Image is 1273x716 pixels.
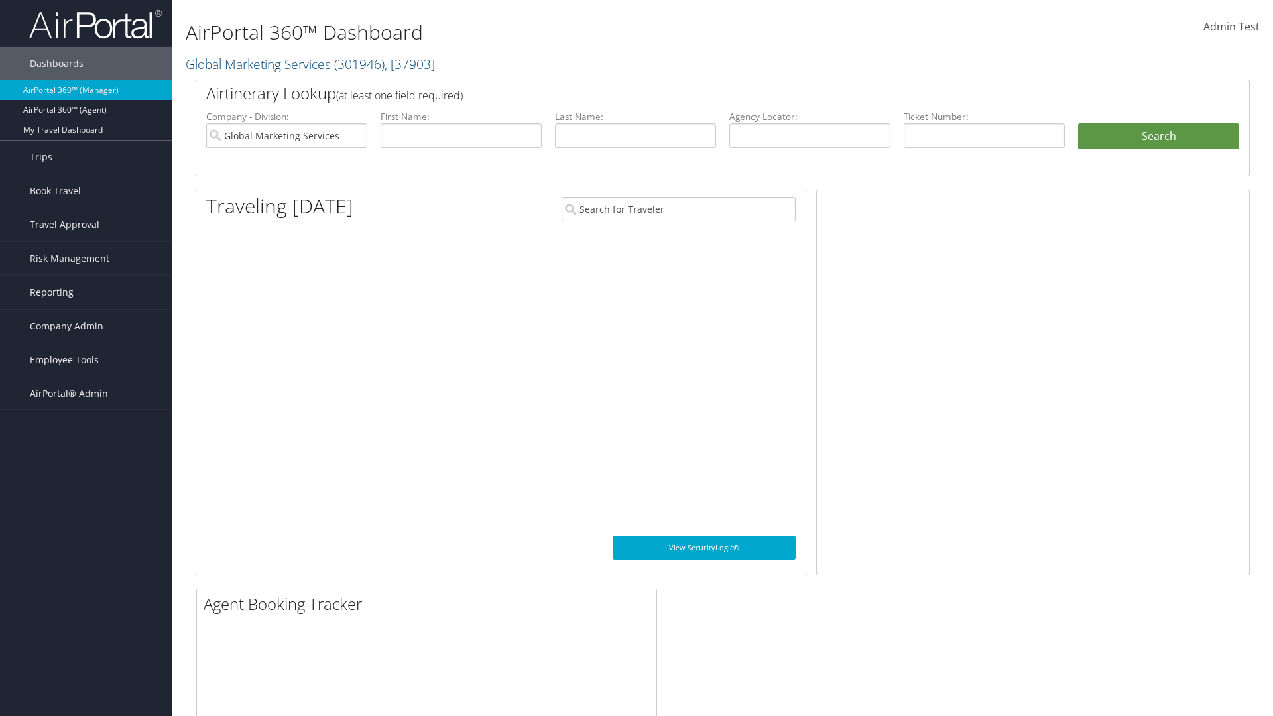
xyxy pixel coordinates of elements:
[729,110,890,123] label: Agency Locator:
[206,110,367,123] label: Company - Division:
[381,110,542,123] label: First Name:
[30,276,74,309] span: Reporting
[904,110,1065,123] label: Ticket Number:
[30,174,81,208] span: Book Travel
[30,141,52,174] span: Trips
[186,19,902,46] h1: AirPortal 360™ Dashboard
[186,55,435,73] a: Global Marketing Services
[1078,123,1239,150] button: Search
[1203,7,1260,48] a: Admin Test
[30,377,108,410] span: AirPortal® Admin
[613,536,796,560] a: View SecurityLogic®
[385,55,435,73] span: , [ 37903 ]
[30,343,99,377] span: Employee Tools
[1203,19,1260,34] span: Admin Test
[334,55,385,73] span: ( 301946 )
[204,593,656,615] h2: Agent Booking Tracker
[30,310,103,343] span: Company Admin
[336,88,463,103] span: (at least one field required)
[555,110,716,123] label: Last Name:
[562,197,796,221] input: Search for Traveler
[206,82,1152,105] h2: Airtinerary Lookup
[30,242,109,275] span: Risk Management
[30,47,84,80] span: Dashboards
[30,208,99,241] span: Travel Approval
[206,192,353,220] h1: Traveling [DATE]
[29,9,162,40] img: airportal-logo.png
